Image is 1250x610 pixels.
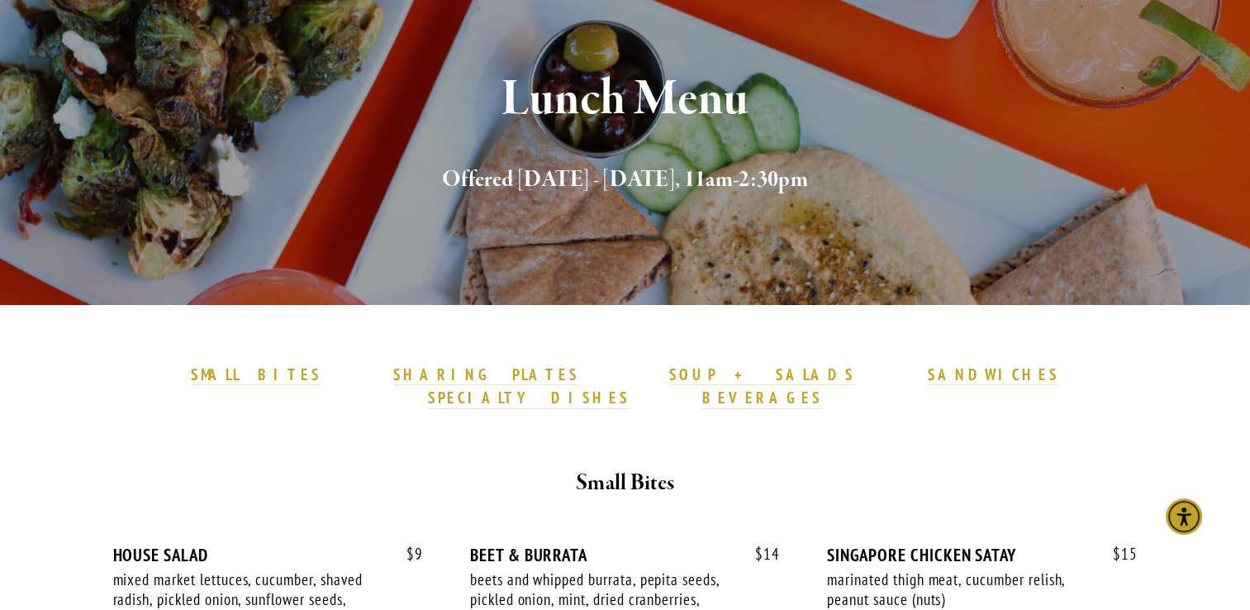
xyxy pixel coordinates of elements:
a: SANDWICHES [928,365,1060,386]
strong: SMALL BITES [191,365,321,384]
span: $ [1113,544,1121,564]
strong: BEVERAGES [702,388,823,407]
span: 14 [739,545,780,564]
span: 9 [390,545,423,564]
div: BEET & BURRATA [470,545,780,565]
span: $ [755,544,763,564]
h2: Offered [DATE] - [DATE], 11am-2:30pm [144,163,1107,198]
span: 15 [1096,545,1138,564]
a: SPECIALTY DISHES [428,388,630,409]
div: HOUSE SALAD [113,545,423,565]
h1: Lunch Menu [144,73,1107,126]
strong: SPECIALTY DISHES [428,388,630,407]
div: marinated thigh meat, cucumber relish, peanut sauce (nuts) [827,569,1090,610]
a: SHARING PLATES [393,365,578,386]
span: $ [406,544,415,564]
strong: SOUP + SALADS [669,365,854,384]
a: SOUP + SALADS [669,365,854,386]
a: SMALL BITES [191,365,321,386]
strong: Small Bites [576,469,674,498]
div: Accessibility Menu [1166,498,1202,535]
div: SINGAPORE CHICKEN SATAY [827,545,1137,565]
strong: SHARING PLATES [393,365,578,384]
a: BEVERAGES [702,388,823,409]
strong: SANDWICHES [928,365,1060,384]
